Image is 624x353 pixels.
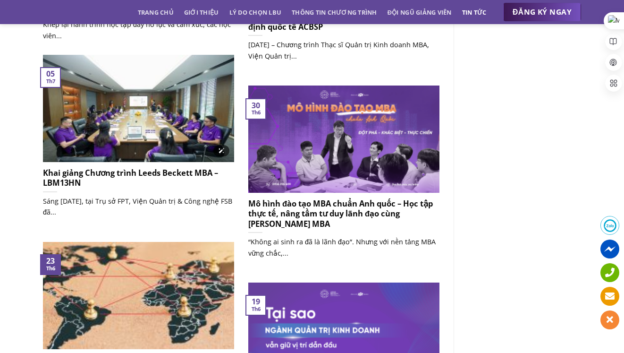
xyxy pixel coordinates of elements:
a: Giới thiệu [184,4,219,21]
h5: Chương trình Thạc sĩ Quản trị Kinh doanh MBA Trường ĐHFPT ([GEOGRAPHIC_DATA]) đạt kiểm định quốc ... [248,1,439,32]
a: Đội ngũ giảng viên [388,4,452,21]
a: Thông tin chương trình [292,4,377,21]
h5: Mô hình đào tạo MBA chuẩn Anh quốc – Học tập thực tế, nâng tầm tư duy lãnh đạo cùng [PERSON_NAME]... [248,198,439,229]
a: Tin tức [462,4,487,21]
a: Trang chủ [138,4,174,21]
p: [DATE] – Chương trình Thạc sĩ Quản trị Kinh doanh MBA, Viện Quản trị... [248,39,439,61]
a: Mô hình đào tạo MBA chuẩn Anh quốc – Học tập thực tế, nâng tầm tư duy lãnh đạo cùng [PERSON_NAME]... [248,86,439,268]
a: ĐĂNG KÝ NGAY [503,3,581,22]
p: “Không ai sinh ra đã là lãnh đạo”. Nhưng với nền tảng MBA vững chắc,... [248,236,439,258]
a: Khai giảng Chương trình Leeds Beckett MBA – LBM13HN Sáng [DATE], tại Trụ sở FPT, Viện Quản trị & ... [43,55,234,228]
p: Khép lại hành trình học tập đầy nỗ lực và cảm xúc, các học viên... [43,19,234,41]
a: Lý do chọn LBU [229,4,282,21]
span: ĐĂNG KÝ NGAY [513,6,572,18]
p: Sáng [DATE], tại Trụ sở FPT, Viện Quản trị & Công nghệ FSB đã... [43,196,234,217]
h5: Khai giảng Chương trình Leeds Beckett MBA – LBM13HN [43,168,234,188]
